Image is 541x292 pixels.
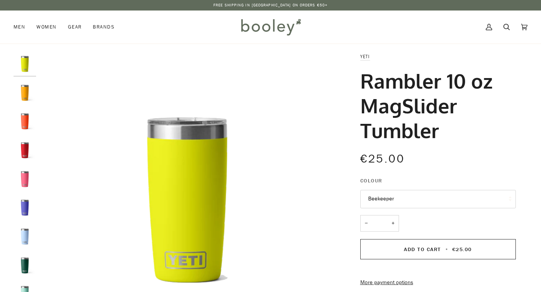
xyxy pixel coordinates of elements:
[14,225,36,248] img: Yeti Rambler 10 oz MagSlider Tumbler Big Sky Blue - Booley Galway
[360,278,516,287] a: More payment options
[360,68,510,143] h1: Rambler 10 oz MagSlider Tumbler
[87,11,120,44] a: Brands
[14,11,31,44] a: Men
[14,196,36,219] img: Yeti Rambler 10 oz MagSlider Tumbler Ultramarine Violet - Booley Galway
[360,190,516,208] button: Beekeeper
[360,151,405,167] span: €25.00
[14,53,36,75] img: Yeti Rambler 10 oz MagSlider Tumbler Firefly Yellow - Booley Galway
[360,215,399,232] input: Quantity
[93,23,115,31] span: Brands
[238,16,304,38] img: Booley
[387,215,399,232] button: +
[14,110,36,132] img: Yeti Rambler 10 oz MagSlider Tumbler Papaya - Booley Galway
[14,254,36,277] img: Yeti Rambler 10 oz MagSlider Tumbler Black Forest Green - Booley Galway
[360,215,372,232] button: −
[360,53,370,60] a: YETI
[14,139,36,161] img: Yeti Rambler 10 oz MagSlider Tumbler Rescue Red - Booley Galway
[31,11,62,44] a: Women
[404,246,441,253] span: Add to Cart
[360,239,516,259] button: Add to Cart • €25.00
[14,81,36,104] img: Yeti Rambler 10 oz MagSlider Tumbler Beekeeper - Booley Galway
[62,11,88,44] a: Gear
[36,23,56,31] span: Women
[14,23,25,31] span: Men
[213,2,328,8] p: Free Shipping in [GEOGRAPHIC_DATA] on Orders €50+
[14,168,36,190] img: Yeti Rambler 10oz Tumbler Tropical Pink - Booley Galway
[360,177,382,185] span: Colour
[452,246,472,253] span: €25.00
[443,246,450,253] span: •
[68,23,82,31] span: Gear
